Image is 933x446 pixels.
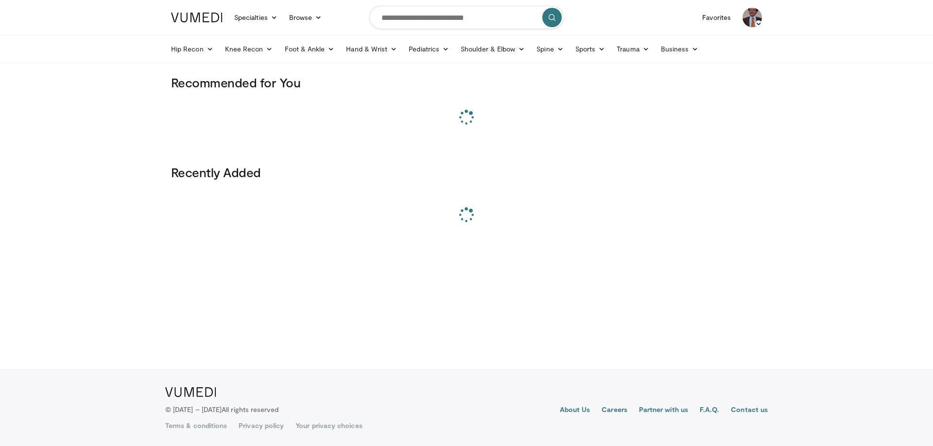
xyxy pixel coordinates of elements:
a: Sports [570,39,611,59]
a: Foot & Ankle [279,39,341,59]
h3: Recommended for You [171,75,762,90]
a: Careers [602,405,627,416]
h3: Recently Added [171,165,762,180]
img: VuMedi Logo [165,387,216,397]
a: Pediatrics [403,39,455,59]
span: All rights reserved [222,405,278,413]
a: Browse [283,8,328,27]
a: F.A.Q. [700,405,719,416]
p: © [DATE] – [DATE] [165,405,279,414]
img: VuMedi Logo [171,13,223,22]
a: Hip Recon [165,39,219,59]
a: Shoulder & Elbow [455,39,531,59]
a: Favorites [696,8,737,27]
a: About Us [560,405,590,416]
a: Specialties [228,8,283,27]
img: Avatar [743,8,762,27]
a: Privacy policy [239,421,284,430]
a: Terms & conditions [165,421,227,430]
a: Your privacy choices [295,421,362,430]
a: Hand & Wrist [340,39,403,59]
a: Knee Recon [219,39,279,59]
a: Spine [531,39,569,59]
a: Contact us [731,405,768,416]
a: Partner with us [639,405,688,416]
a: Trauma [611,39,655,59]
a: Business [655,39,705,59]
input: Search topics, interventions [369,6,564,29]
